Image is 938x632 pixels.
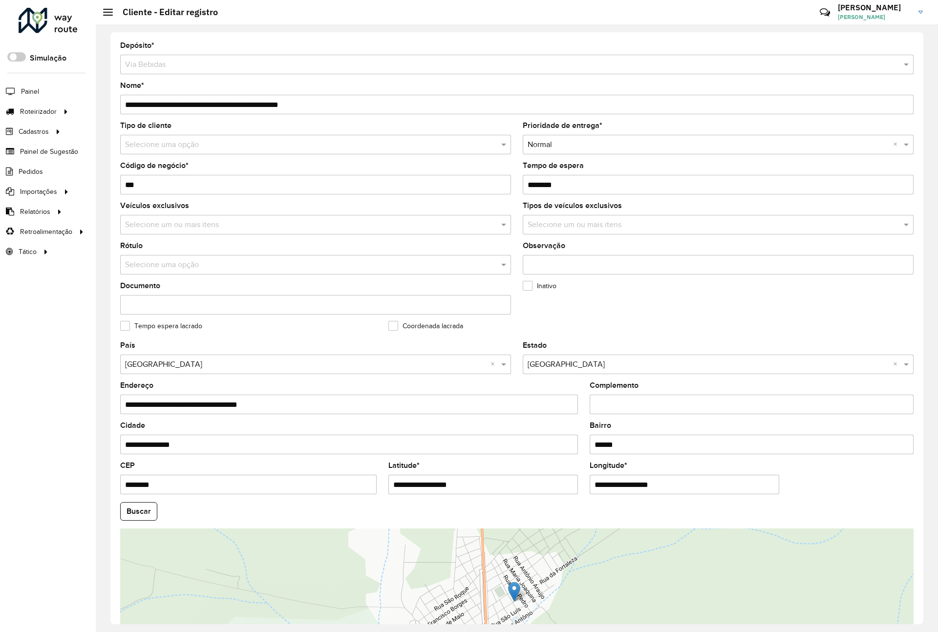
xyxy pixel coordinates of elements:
span: Pedidos [19,167,43,177]
label: Tipos de veículos exclusivos [523,200,622,211]
span: Retroalimentação [20,227,72,237]
label: Prioridade de entrega [523,120,602,131]
button: Buscar [120,502,157,521]
span: Painel de Sugestão [20,147,78,157]
img: Marker [508,582,520,602]
label: Bairro [590,420,611,431]
label: Simulação [30,52,66,64]
label: País [120,339,135,351]
span: Importações [20,187,57,197]
label: Código de negócio [120,160,189,171]
span: Clear all [893,139,901,150]
span: [PERSON_NAME] [838,13,911,21]
label: Latitude [388,460,420,471]
span: Roteirizador [20,106,57,117]
label: Nome [120,80,144,91]
label: Complemento [590,379,639,391]
label: Longitude [590,460,627,471]
label: Rótulo [120,240,143,252]
label: Tipo de cliente [120,120,171,131]
label: Documento [120,280,160,292]
label: Observação [523,240,565,252]
label: Estado [523,339,547,351]
label: CEP [120,460,135,471]
label: Depósito [120,40,154,51]
label: Tempo de espera [523,160,584,171]
label: Cidade [120,420,145,431]
span: Clear all [893,358,901,370]
h2: Cliente - Editar registro [113,7,218,18]
span: Clear all [490,358,499,370]
span: Tático [19,247,37,257]
span: Painel [21,86,39,97]
a: Contato Rápido [814,2,835,23]
span: Relatórios [20,207,50,217]
label: Tempo espera lacrado [120,321,202,331]
label: Endereço [120,379,153,391]
h3: [PERSON_NAME] [838,3,911,12]
label: Inativo [523,281,556,291]
label: Coordenada lacrada [388,321,463,331]
label: Veículos exclusivos [120,200,189,211]
span: Cadastros [19,126,49,137]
